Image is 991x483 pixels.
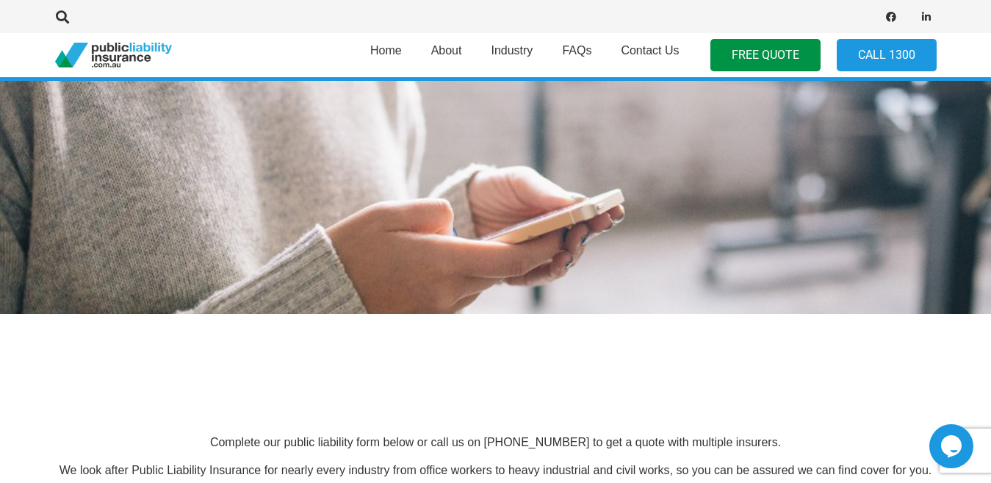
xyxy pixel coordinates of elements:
[431,44,462,57] span: About
[55,462,937,479] p: We look after Public Liability Insurance for nearly every industry from office workers to heavy i...
[188,314,262,387] img: protecsure
[621,44,679,57] span: Contact Us
[417,29,477,82] a: About
[356,29,417,82] a: Home
[683,314,757,387] img: zurich
[848,314,922,387] img: Vero
[710,39,821,72] a: FREE QUOTE
[23,314,96,387] img: qbe
[476,29,547,82] a: Industry
[916,7,937,27] a: LinkedIn
[48,10,78,24] a: Search
[491,44,533,57] span: Industry
[353,314,426,387] img: cgu
[881,7,901,27] a: Facebook
[837,39,937,72] a: Call 1300
[370,44,402,57] span: Home
[547,29,606,82] a: FAQs
[929,424,976,468] iframe: chat widget
[606,29,693,82] a: Contact Us
[562,44,591,57] span: FAQs
[55,434,937,451] p: Complete our public liability form below or call us on [PHONE_NUMBER] to get a quote with multipl...
[55,43,172,68] a: pli_logotransparent
[518,314,591,387] img: steadfast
